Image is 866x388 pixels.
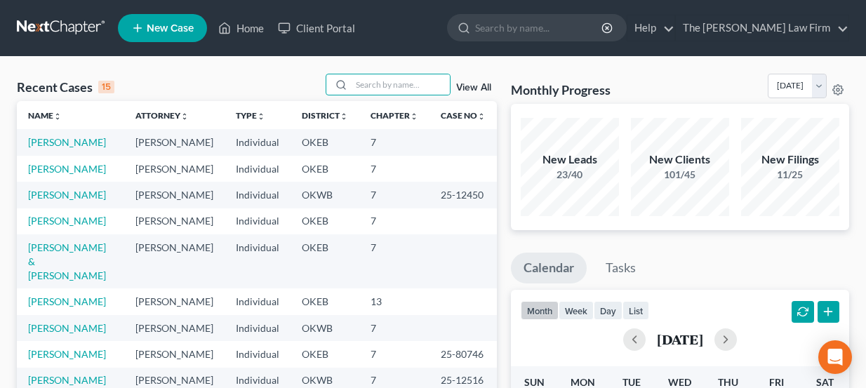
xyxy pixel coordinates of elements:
[124,234,225,288] td: [PERSON_NAME]
[741,168,839,182] div: 11/25
[271,15,362,41] a: Client Portal
[511,253,587,283] a: Calendar
[441,110,486,121] a: Case Nounfold_more
[124,288,225,314] td: [PERSON_NAME]
[147,23,194,34] span: New Case
[340,112,348,121] i: unfold_more
[28,215,106,227] a: [PERSON_NAME]
[225,208,291,234] td: Individual
[291,129,359,155] td: OKEB
[236,110,265,121] a: Typeunfold_more
[124,208,225,234] td: [PERSON_NAME]
[124,341,225,367] td: [PERSON_NAME]
[631,152,729,168] div: New Clients
[124,315,225,341] td: [PERSON_NAME]
[98,81,114,93] div: 15
[28,374,106,386] a: [PERSON_NAME]
[429,182,497,208] td: 25-12450
[225,341,291,367] td: Individual
[627,15,674,41] a: Help
[456,83,491,93] a: View All
[741,152,839,168] div: New Filings
[594,301,622,320] button: day
[657,332,703,347] h2: [DATE]
[475,15,604,41] input: Search by name...
[135,110,189,121] a: Attorneyunfold_more
[818,340,852,374] div: Open Intercom Messenger
[521,168,619,182] div: 23/40
[211,15,271,41] a: Home
[124,156,225,182] td: [PERSON_NAME]
[622,301,649,320] button: list
[521,152,619,168] div: New Leads
[291,208,359,234] td: OKEB
[124,129,225,155] td: [PERSON_NAME]
[28,189,106,201] a: [PERSON_NAME]
[571,376,595,388] span: Mon
[291,234,359,288] td: OKEB
[28,348,106,360] a: [PERSON_NAME]
[524,376,545,388] span: Sun
[593,253,648,283] a: Tasks
[53,112,62,121] i: unfold_more
[302,110,348,121] a: Districtunfold_more
[291,315,359,341] td: OKWB
[410,112,418,121] i: unfold_more
[521,301,559,320] button: month
[352,74,450,95] input: Search by name...
[359,156,429,182] td: 7
[291,341,359,367] td: OKEB
[359,341,429,367] td: 7
[359,315,429,341] td: 7
[28,322,106,334] a: [PERSON_NAME]
[631,168,729,182] div: 101/45
[429,341,497,367] td: 25-80746
[676,15,848,41] a: The [PERSON_NAME] Law Firm
[291,156,359,182] td: OKEB
[816,376,834,388] span: Sat
[668,376,691,388] span: Wed
[257,112,265,121] i: unfold_more
[559,301,594,320] button: week
[28,295,106,307] a: [PERSON_NAME]
[225,315,291,341] td: Individual
[28,241,106,281] a: [PERSON_NAME] & [PERSON_NAME]
[17,79,114,95] div: Recent Cases
[225,129,291,155] td: Individual
[28,163,106,175] a: [PERSON_NAME]
[291,182,359,208] td: OKWB
[359,182,429,208] td: 7
[769,376,784,388] span: Fri
[359,129,429,155] td: 7
[477,112,486,121] i: unfold_more
[718,376,738,388] span: Thu
[225,288,291,314] td: Individual
[291,288,359,314] td: OKEB
[511,81,611,98] h3: Monthly Progress
[28,136,106,148] a: [PERSON_NAME]
[359,234,429,288] td: 7
[124,182,225,208] td: [PERSON_NAME]
[180,112,189,121] i: unfold_more
[225,234,291,288] td: Individual
[225,182,291,208] td: Individual
[359,208,429,234] td: 7
[225,156,291,182] td: Individual
[371,110,418,121] a: Chapterunfold_more
[28,110,62,121] a: Nameunfold_more
[622,376,641,388] span: Tue
[359,288,429,314] td: 13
